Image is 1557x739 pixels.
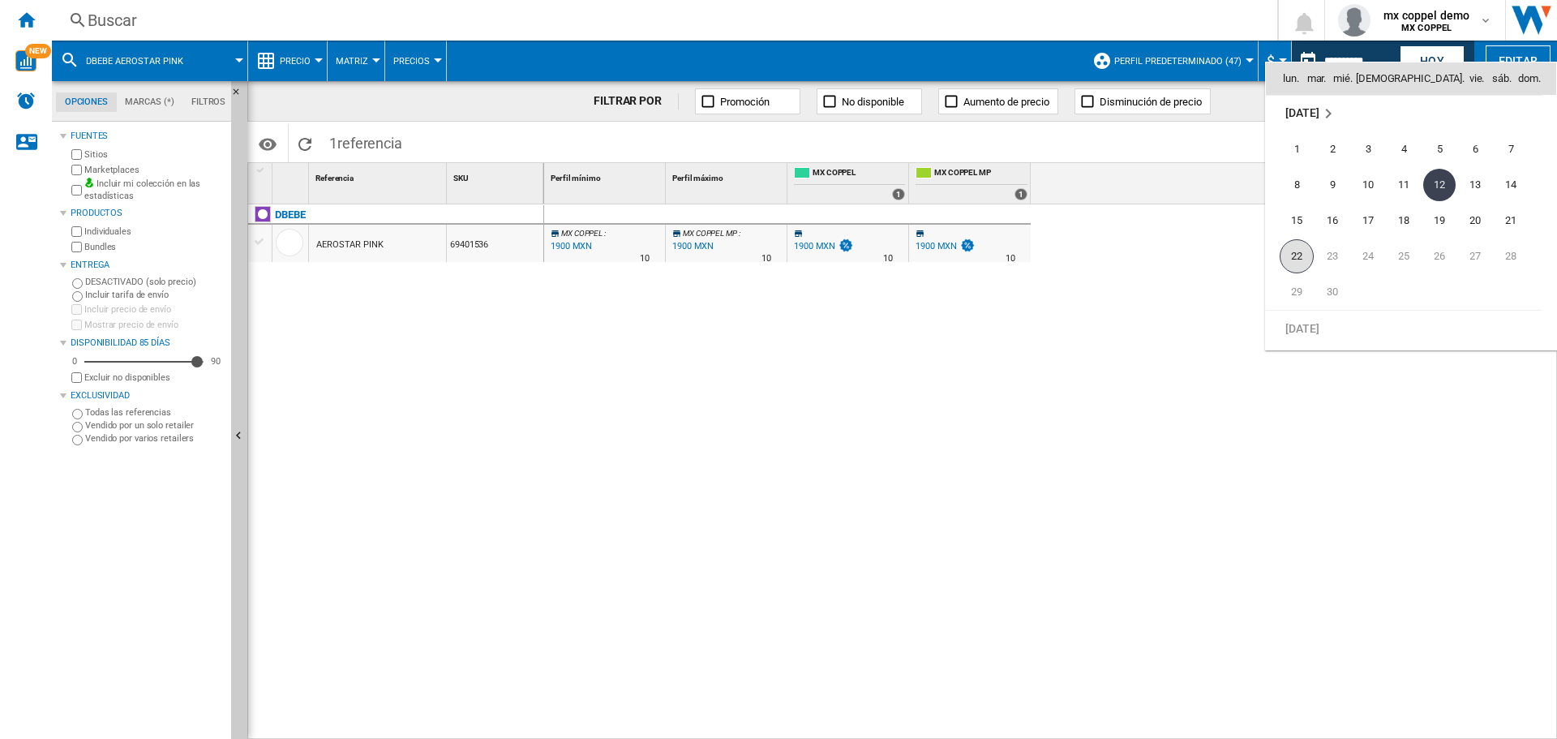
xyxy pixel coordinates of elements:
[1356,62,1465,95] th: [DEMOGRAPHIC_DATA].
[1386,238,1422,274] td: Thursday September 25 2025
[1459,133,1491,165] span: 6
[1350,167,1386,203] td: Wednesday September 10 2025
[1315,167,1350,203] td: Tuesday September 9 2025
[1465,62,1489,95] th: vie.
[1352,133,1384,165] span: 3
[1266,274,1315,311] td: Monday September 29 2025
[1495,204,1527,237] span: 21
[1350,238,1386,274] td: Wednesday September 24 2025
[1280,239,1314,273] span: 22
[1280,204,1313,237] span: 15
[1280,133,1313,165] span: 1
[1330,62,1356,95] th: mié.
[1493,131,1542,167] td: Sunday September 7 2025
[1422,131,1457,167] td: Friday September 5 2025
[1350,131,1386,167] td: Wednesday September 3 2025
[1352,169,1384,201] span: 10
[1489,62,1515,95] th: sáb.
[1316,204,1349,237] span: 16
[1457,203,1493,238] td: Saturday September 20 2025
[1266,62,1556,349] md-calendar: Calendar
[1386,167,1422,203] td: Thursday September 11 2025
[1493,167,1542,203] td: Sunday September 14 2025
[1280,169,1313,201] span: 8
[1459,204,1491,237] span: 20
[1266,203,1542,238] tr: Week 3
[1459,169,1491,201] span: 13
[1350,203,1386,238] td: Wednesday September 17 2025
[1266,62,1303,95] th: lun.
[1316,169,1349,201] span: 9
[1422,238,1457,274] td: Friday September 26 2025
[1266,311,1542,347] tr: Week undefined
[1423,204,1456,237] span: 19
[1266,203,1315,238] td: Monday September 15 2025
[1457,131,1493,167] td: Saturday September 6 2025
[1388,133,1420,165] span: 4
[1266,167,1315,203] td: Monday September 8 2025
[1515,62,1556,95] th: dom.
[1266,96,1542,132] tr: Week undefined
[1285,107,1319,120] span: [DATE]
[1315,131,1350,167] td: Tuesday September 2 2025
[1266,274,1542,311] tr: Week 5
[1495,133,1527,165] span: 7
[1266,131,1542,167] tr: Week 1
[1315,238,1350,274] td: Tuesday September 23 2025
[1266,131,1315,167] td: Monday September 1 2025
[1457,238,1493,274] td: Saturday September 27 2025
[1386,131,1422,167] td: Thursday September 4 2025
[1266,238,1315,274] td: Monday September 22 2025
[1422,203,1457,238] td: Friday September 19 2025
[1457,167,1493,203] td: Saturday September 13 2025
[1495,169,1527,201] span: 14
[1266,96,1542,132] td: September 2025
[1493,203,1542,238] td: Sunday September 21 2025
[1303,62,1329,95] th: mar.
[1266,167,1542,203] tr: Week 2
[1388,169,1420,201] span: 11
[1388,204,1420,237] span: 18
[1423,169,1456,201] span: 12
[1315,203,1350,238] td: Tuesday September 16 2025
[1316,133,1349,165] span: 2
[1285,322,1319,335] span: [DATE]
[1422,167,1457,203] td: Friday September 12 2025
[1493,238,1542,274] td: Sunday September 28 2025
[1352,204,1384,237] span: 17
[1266,238,1542,274] tr: Week 4
[1386,203,1422,238] td: Thursday September 18 2025
[1315,274,1350,311] td: Tuesday September 30 2025
[1423,133,1456,165] span: 5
